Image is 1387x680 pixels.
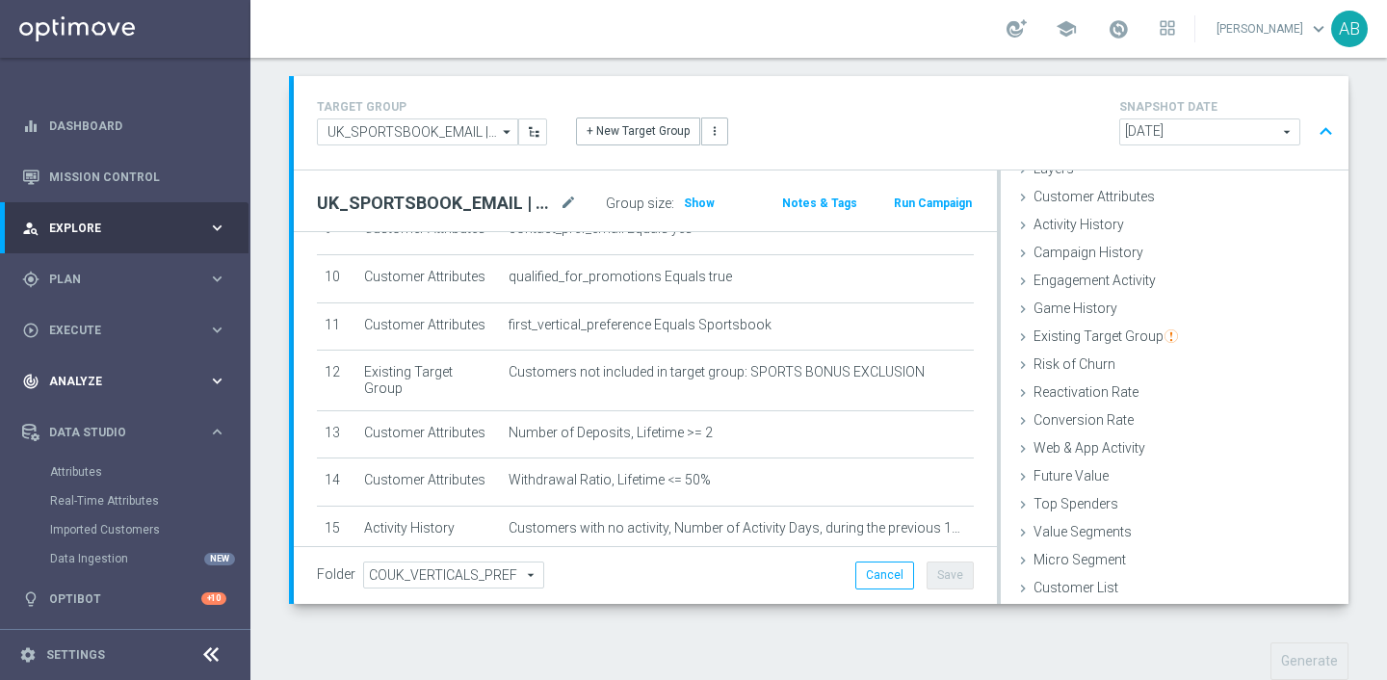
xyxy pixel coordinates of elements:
a: Real-Time Attributes [50,493,200,509]
span: Execute [49,325,208,336]
i: settings [19,646,37,664]
div: Real-Time Attributes [50,486,249,515]
button: Save [927,562,974,588]
span: keyboard_arrow_down [1308,18,1329,39]
div: play_circle_outline Execute keyboard_arrow_right [21,323,227,338]
span: Plan [49,274,208,285]
span: qualified_for_promotions Equals true [509,269,732,285]
span: Micro Segment [1034,552,1126,567]
i: arrow_drop_down [498,119,517,144]
span: Customer List [1034,580,1118,595]
span: Activity History [1034,217,1124,232]
button: Cancel [855,562,914,588]
span: Reactivation Rate [1034,384,1138,400]
h2: UK_SPORTSBOOK_EMAIL | Reactivation [317,192,556,215]
div: Data Ingestion [50,544,249,573]
button: more_vert [701,118,728,144]
td: Customer Attributes [356,410,501,458]
i: track_changes [22,373,39,390]
i: lightbulb [22,590,39,608]
i: person_search [22,220,39,237]
div: Attributes [50,458,249,486]
td: Customer Attributes [356,254,501,302]
div: Optibot [22,573,226,624]
span: Existing Target Group [1034,328,1178,344]
td: Existing Target Group [356,351,501,411]
input: UK_SPORTSBOOK_EMAIL | Reactivation [317,118,518,145]
span: Withdrawal Ratio, Lifetime <= 50% [509,472,711,488]
span: Analyze [49,376,208,387]
span: Show [684,196,715,210]
span: Campaign History [1034,245,1143,260]
span: Customers not included in target group: SPORTS BONUS EXCLUSION [509,364,925,380]
span: Conversion Rate [1034,412,1134,428]
i: keyboard_arrow_right [208,372,226,390]
div: Mission Control [22,151,226,202]
a: Mission Control [49,151,226,202]
button: person_search Explore keyboard_arrow_right [21,221,227,236]
i: mode_edit [560,192,577,215]
button: Mission Control [21,170,227,185]
a: [PERSON_NAME]keyboard_arrow_down [1215,14,1331,43]
td: 11 [317,302,356,351]
span: Customer Attributes [1034,189,1155,204]
td: 12 [317,351,356,411]
span: Number of Deposits, Lifetime >= 2 [509,425,713,441]
span: Risk of Churn [1034,356,1115,372]
span: Game History [1034,301,1117,316]
i: keyboard_arrow_right [208,423,226,441]
td: 10 [317,254,356,302]
div: AB [1331,11,1368,47]
td: Customer Attributes [356,458,501,507]
td: 14 [317,458,356,507]
span: Explore [49,222,208,234]
div: Dashboard [22,100,226,151]
i: keyboard_arrow_right [208,270,226,288]
button: + New Target Group [576,118,700,144]
div: Analyze [22,373,208,390]
td: Activity History [356,506,501,554]
div: +10 [201,592,226,605]
h4: TARGET GROUP [317,100,547,114]
span: Customers with no activity, Number of Activity Days, during the previous 10 days [509,520,966,536]
span: Web & App Activity [1034,440,1145,456]
i: keyboard_arrow_right [208,321,226,339]
td: 13 [317,410,356,458]
i: equalizer [22,118,39,135]
span: Top Spenders [1034,496,1118,511]
a: Attributes [50,464,200,480]
button: Data Studio keyboard_arrow_right [21,425,227,440]
a: Settings [46,649,105,661]
button: Run Campaign [892,193,974,214]
a: Imported Customers [50,522,200,537]
i: keyboard_arrow_right [208,219,226,237]
td: 15 [317,506,356,554]
label: Group size [606,196,671,212]
span: Value Segments [1034,524,1132,539]
div: Imported Customers [50,515,249,544]
button: expand_less [1312,114,1340,150]
i: more_vert [708,124,721,138]
div: TARGET GROUP arrow_drop_down + New Target Group more_vert SNAPSHOT DATE arrow_drop_down expand_less [317,95,1325,150]
span: Layers [1034,161,1074,176]
button: gps_fixed Plan keyboard_arrow_right [21,272,227,287]
button: lightbulb Optibot +10 [21,591,227,607]
h4: SNAPSHOT DATE [1119,100,1341,114]
td: Customer Attributes [356,302,501,351]
span: school [1056,18,1077,39]
label: Folder [317,566,355,583]
i: gps_fixed [22,271,39,288]
button: equalizer Dashboard [21,118,227,134]
span: Data Studio [49,427,208,438]
button: Notes & Tags [780,193,859,214]
button: track_changes Analyze keyboard_arrow_right [21,374,227,389]
span: Engagement Activity [1034,273,1156,288]
div: Plan [22,271,208,288]
div: Data Studio [22,424,208,441]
